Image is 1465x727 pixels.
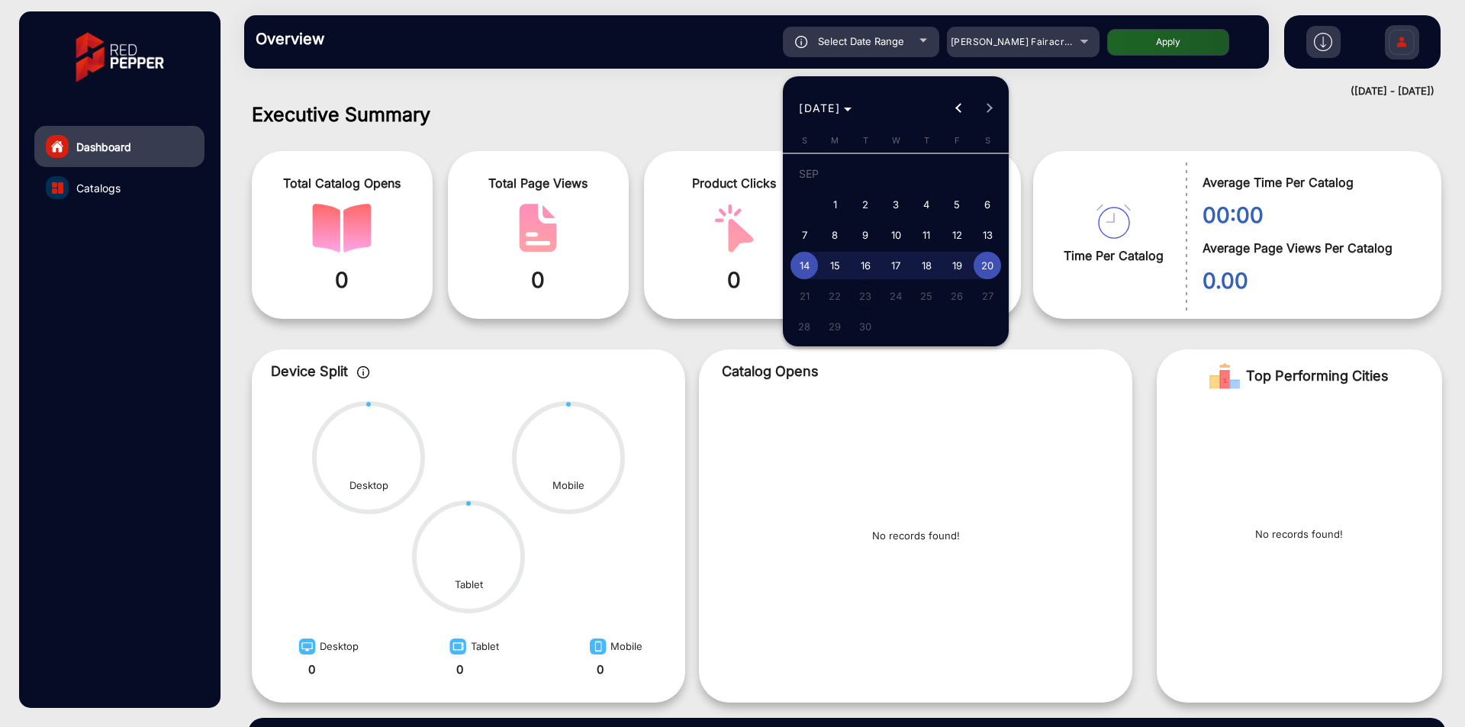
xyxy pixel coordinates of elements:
button: September 6, 2025 [972,189,1003,220]
span: 30 [852,313,879,340]
span: 22 [821,282,848,310]
span: S [802,135,807,146]
button: September 25, 2025 [911,281,942,311]
span: 3 [882,191,910,218]
button: September 30, 2025 [850,311,881,342]
button: September 29, 2025 [819,311,850,342]
button: Choose month and year [793,95,858,122]
button: September 9, 2025 [850,220,881,250]
button: September 5, 2025 [942,189,972,220]
span: 12 [943,221,971,249]
button: Previous month [944,93,974,124]
span: 11 [913,221,940,249]
span: 25 [913,282,940,310]
span: T [924,135,929,146]
button: September 8, 2025 [819,220,850,250]
span: 7 [790,221,818,249]
span: 9 [852,221,879,249]
span: 24 [882,282,910,310]
button: September 27, 2025 [972,281,1003,311]
button: September 19, 2025 [942,250,972,281]
button: September 1, 2025 [819,189,850,220]
td: SEP [789,159,1003,189]
span: W [892,135,900,146]
span: F [955,135,960,146]
span: M [831,135,839,146]
span: S [985,135,990,146]
span: 17 [882,252,910,279]
span: 20 [974,252,1001,279]
button: September 17, 2025 [881,250,911,281]
button: September 22, 2025 [819,281,850,311]
button: September 18, 2025 [911,250,942,281]
span: 5 [943,191,971,218]
button: September 7, 2025 [789,220,819,250]
span: 4 [913,191,940,218]
span: [DATE] [799,101,840,114]
button: September 3, 2025 [881,189,911,220]
span: 23 [852,282,879,310]
button: September 21, 2025 [789,281,819,311]
span: 19 [943,252,971,279]
span: 21 [790,282,818,310]
button: September 2, 2025 [850,189,881,220]
span: 14 [790,252,818,279]
span: 6 [974,191,1001,218]
button: September 13, 2025 [972,220,1003,250]
span: 2 [852,191,879,218]
span: 1 [821,191,848,218]
button: September 15, 2025 [819,250,850,281]
span: 26 [943,282,971,310]
button: September 11, 2025 [911,220,942,250]
span: 15 [821,252,848,279]
span: 27 [974,282,1001,310]
span: 28 [790,313,818,340]
button: September 26, 2025 [942,281,972,311]
span: 29 [821,313,848,340]
span: 18 [913,252,940,279]
button: September 23, 2025 [850,281,881,311]
button: September 12, 2025 [942,220,972,250]
button: September 4, 2025 [911,189,942,220]
span: 16 [852,252,879,279]
span: 13 [974,221,1001,249]
button: September 10, 2025 [881,220,911,250]
span: 8 [821,221,848,249]
button: September 28, 2025 [789,311,819,342]
span: T [863,135,868,146]
span: 10 [882,221,910,249]
button: September 20, 2025 [972,250,1003,281]
button: September 24, 2025 [881,281,911,311]
button: September 16, 2025 [850,250,881,281]
button: September 14, 2025 [789,250,819,281]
